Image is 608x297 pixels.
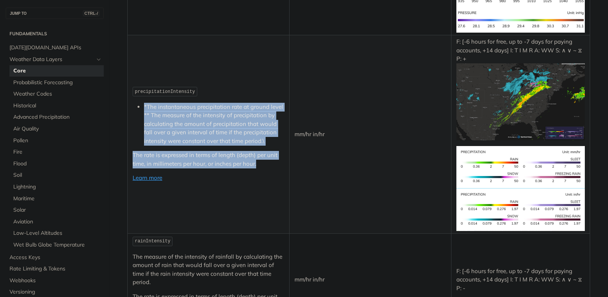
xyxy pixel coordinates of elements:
span: Pollen [13,137,102,145]
span: CTRL-/ [83,10,100,16]
span: Historical [13,102,102,110]
a: Aviation [9,216,104,228]
span: Expand image [456,16,585,23]
button: Hide subpages for Weather Data Layers [96,57,102,63]
span: Expand image [456,206,585,213]
span: precipitationIntensity [135,89,195,94]
span: Versioning [9,288,102,296]
span: Lightning [13,183,102,191]
span: Soil [13,171,102,179]
span: Maritime [13,195,102,203]
a: Weather Data LayersHide subpages for Weather Data Layers [6,54,104,65]
a: Weather Codes [9,88,104,100]
span: [DATE][DOMAIN_NAME] APIs [9,44,102,52]
span: Expand image [456,97,585,105]
span: Solar [13,206,102,214]
a: Lightning [9,181,104,193]
p: F: [-6 hours for free, up to -7 days for paying accounts, +14 days] I: T I M R A: WW S: ∧ ∨ ~ ⧖ P: + [456,38,585,140]
span: Webhooks [9,277,102,284]
p: mm/hr in/hr [294,130,446,139]
span: Access Keys [9,254,102,261]
a: Wet Bulb Globe Temperature [9,239,104,251]
a: Air Quality [9,123,104,135]
span: Rate Limiting & Tokens [9,265,102,273]
a: Flood [9,158,104,170]
h2: Fundamentals [6,30,104,37]
a: Low-Level Altitudes [9,228,104,239]
a: Historical [9,100,104,112]
span: Probabilistic Forecasting [13,79,102,86]
span: Air Quality [13,125,102,133]
a: Probabilistic Forecasting [9,77,104,88]
span: rainIntensity [135,239,171,244]
span: Weather Codes [13,90,102,98]
a: Webhooks [6,275,104,286]
p: The rate is expressed in terms of length (depth) per unit time, in millimeters per hour, or inche... [133,151,284,168]
span: Low-Level Altitudes [13,229,102,237]
span: Expand image [456,163,585,170]
a: Advanced Precipitation [9,112,104,123]
span: Core [13,67,102,75]
span: Aviation [13,218,102,226]
a: Pollen [9,135,104,146]
a: Fire [9,146,104,158]
span: Flood [13,160,102,168]
span: Advanced Precipitation [13,113,102,121]
a: Rate Limiting & Tokens [6,263,104,275]
span: Wet Bulb Globe Temperature [13,241,102,249]
a: Access Keys [6,252,104,263]
a: Maritime [9,193,104,204]
span: Fire [13,148,102,156]
li: *The instantaneous precipitation rate at ground level ** The measure of the intensity of precipit... [144,103,284,146]
p: mm/hr in/hr [294,275,446,284]
p: F: [-6 hours for free, up to -7 days for paying accounts, +14 days] I: T I M R A: WW S: ∧ ∨ ~ ⧖ P: - [456,267,585,293]
a: Core [9,65,104,77]
p: The measure of the intensity of rainfall by calculating the amount of rain that would fall over a... [133,253,284,287]
a: Learn more [133,174,162,181]
button: JUMP TOCTRL-/ [6,8,104,19]
a: Solar [9,204,104,216]
span: Weather Data Layers [9,56,94,63]
a: Soil [9,170,104,181]
a: [DATE][DOMAIN_NAME] APIs [6,42,104,53]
